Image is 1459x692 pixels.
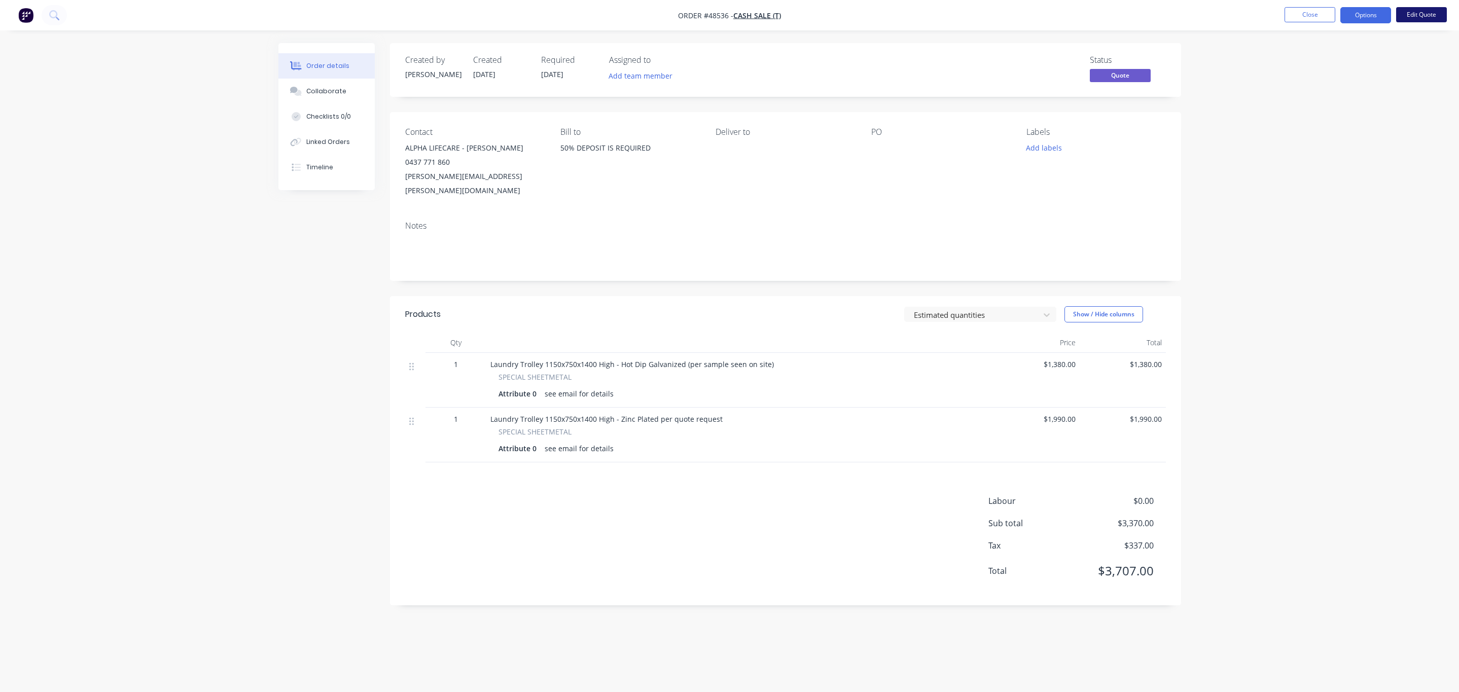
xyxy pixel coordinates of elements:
[1080,333,1166,353] div: Total
[499,386,541,401] div: Attribute 0
[405,221,1166,231] div: Notes
[993,333,1080,353] div: Price
[988,539,1079,552] span: Tax
[405,127,544,137] div: Contact
[988,495,1079,507] span: Labour
[988,565,1079,577] span: Total
[454,359,458,370] span: 1
[490,359,774,369] span: Laundry Trolley 1150x750x1400 High - Hot Dip Galvanized (per sample seen on site)
[1090,69,1151,82] span: Quote
[1340,7,1391,23] button: Options
[405,308,441,320] div: Products
[405,69,461,80] div: [PERSON_NAME]
[306,137,350,147] div: Linked Orders
[490,414,723,424] span: Laundry Trolley 1150x750x1400 High - Zinc Plated per quote request
[541,386,618,401] div: see email for details
[541,441,618,456] div: see email for details
[560,141,699,173] div: 50% DEPOSIT IS REQUIRED
[541,55,597,65] div: Required
[18,8,33,23] img: Factory
[425,333,486,353] div: Qty
[306,112,351,121] div: Checklists 0/0
[306,163,333,172] div: Timeline
[998,414,1076,424] span: $1,990.00
[278,104,375,129] button: Checklists 0/0
[278,129,375,155] button: Linked Orders
[1021,141,1067,155] button: Add labels
[473,69,495,79] span: [DATE]
[1090,55,1166,65] div: Status
[278,155,375,180] button: Timeline
[716,127,855,137] div: Deliver to
[1078,539,1153,552] span: $337.00
[1084,414,1162,424] span: $1,990.00
[871,127,1010,137] div: PO
[499,441,541,456] div: Attribute 0
[1078,517,1153,529] span: $3,370.00
[1084,359,1162,370] span: $1,380.00
[1064,306,1143,322] button: Show / Hide columns
[678,11,733,20] span: Order #48536 -
[473,55,529,65] div: Created
[405,169,544,198] div: [PERSON_NAME][EMAIL_ADDRESS][PERSON_NAME][DOMAIN_NAME]
[560,141,699,155] div: 50% DEPOSIT IS REQUIRED
[603,69,678,83] button: Add team member
[405,155,544,169] div: 0437 771 860
[733,11,781,20] a: CASH SALE (T)
[1078,562,1153,580] span: $3,707.00
[609,55,710,65] div: Assigned to
[499,426,572,437] span: SPECIAL SHEETMETAL
[541,69,563,79] span: [DATE]
[1026,127,1165,137] div: Labels
[306,87,346,96] div: Collaborate
[405,141,544,155] div: ALPHA LIFECARE - [PERSON_NAME]
[499,372,572,382] span: SPECIAL SHEETMETAL
[306,61,349,70] div: Order details
[454,414,458,424] span: 1
[988,517,1079,529] span: Sub total
[278,53,375,79] button: Order details
[1396,7,1447,22] button: Edit Quote
[1078,495,1153,507] span: $0.00
[405,55,461,65] div: Created by
[1285,7,1335,22] button: Close
[278,79,375,104] button: Collaborate
[998,359,1076,370] span: $1,380.00
[560,127,699,137] div: Bill to
[609,69,678,83] button: Add team member
[405,141,544,198] div: ALPHA LIFECARE - [PERSON_NAME]0437 771 860[PERSON_NAME][EMAIL_ADDRESS][PERSON_NAME][DOMAIN_NAME]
